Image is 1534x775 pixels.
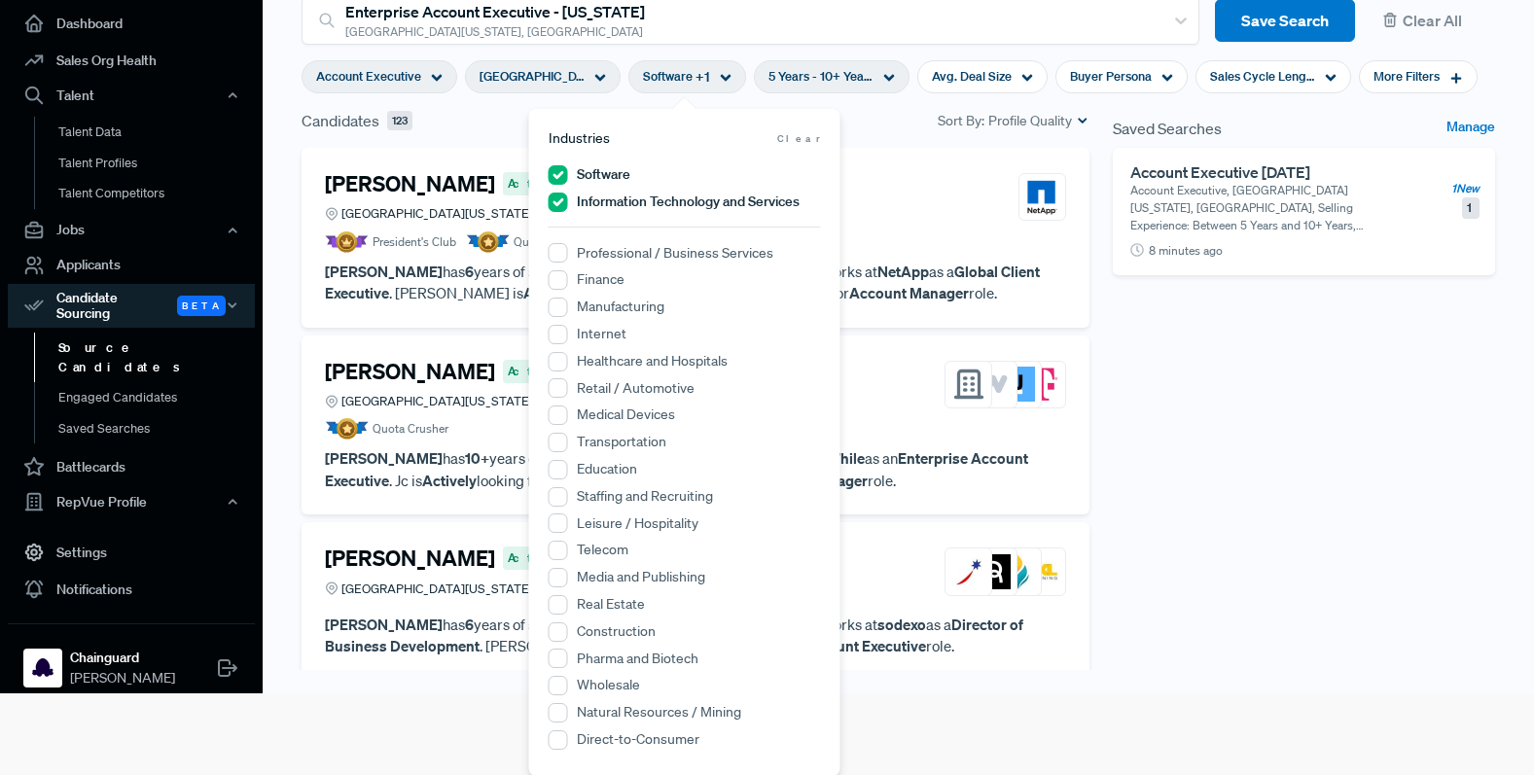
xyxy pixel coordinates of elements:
span: Account Executive [316,67,421,86]
p: Account Executive, [GEOGRAPHIC_DATA][US_STATE], [GEOGRAPHIC_DATA], Selling Experience: Between 5 ... [1130,182,1388,234]
a: Settings [8,534,255,571]
img: Quota Badge [466,231,510,253]
span: 1 [1462,197,1480,219]
img: Justworks [1000,367,1035,402]
a: Source Candidates [34,333,281,382]
a: Talent Profiles [34,148,281,179]
span: Actively Looking [503,546,710,570]
p: has years of sales experience. [PERSON_NAME] currently works at as a . [PERSON_NAME] is looking f... [325,614,1066,657]
span: Beta [177,296,226,316]
strong: 6 [465,262,474,281]
label: Direct-to-Consumer [577,729,699,750]
strong: Account Executive [802,636,926,655]
label: Finance [577,269,624,290]
span: President's Club [373,233,456,251]
label: Transportation [577,432,666,452]
label: Media and Publishing [577,567,705,587]
strong: NetApp [877,262,929,281]
span: Avg. Deal Size [932,67,1012,86]
span: More Filters [1373,67,1440,86]
img: Quota Badge [325,418,369,440]
span: 8 minutes ago [1149,242,1223,260]
h4: [PERSON_NAME] [325,171,495,196]
h4: [PERSON_NAME] [325,359,495,384]
a: Dashboard [8,5,255,42]
img: sodexo [951,554,986,589]
p: has years of sales experience. [PERSON_NAME] currently works at as a . [PERSON_NAME] is looking f... [325,261,1066,304]
h6: Account Executive [DATE] [1130,163,1417,182]
label: Medical Devices [577,405,675,425]
a: Engaged Candidates [34,382,281,413]
img: Chainguard [27,652,58,684]
label: Education [577,459,637,479]
button: Candidate Sourcing Beta [8,284,255,329]
strong: Enterprise Account Executive [325,448,1028,490]
label: Software [577,164,630,185]
span: [PERSON_NAME] [70,668,175,688]
span: Candidates [302,109,379,132]
span: Quota Crusher [373,420,448,438]
img: President Badge [325,231,369,253]
label: Real Estate [577,594,645,615]
img: IXL Learning [1024,554,1059,589]
label: Professional / Business Services [577,243,773,264]
span: Industries [549,128,610,149]
label: Pharma and Biotech [577,649,698,669]
a: Battlecards [8,448,255,485]
strong: 10+ [465,448,489,468]
div: Candidate Sourcing [8,284,255,329]
button: Talent [8,79,255,112]
span: [GEOGRAPHIC_DATA][US_STATE], [GEOGRAPHIC_DATA] [341,204,662,223]
strong: [PERSON_NAME] [325,615,443,634]
span: Software [643,67,693,86]
h4: [PERSON_NAME] [325,546,495,571]
span: Clear [777,131,821,146]
span: [GEOGRAPHIC_DATA][US_STATE], [GEOGRAPHIC_DATA] [480,67,585,86]
strong: 6 [465,615,474,634]
span: Quota Crusher [514,233,589,251]
label: Leisure / Hospitality [577,513,698,534]
span: Actively Looking [503,172,710,195]
strong: Actively [422,471,477,490]
span: 1 New [1451,180,1480,197]
span: 5 Years - 10+ Years [768,67,874,86]
strong: Account Manager [849,283,969,302]
strong: [PERSON_NAME] [325,448,443,468]
span: Sales Cycle Length [1210,67,1315,86]
span: 123 [387,111,412,131]
img: Renaissance Learning [976,554,1011,589]
a: Manage [1446,117,1495,140]
a: Sales Org Health [8,42,255,79]
label: Healthcare and Hospitals [577,351,728,371]
label: Construction [577,621,656,642]
span: Saved Searches [1113,117,1222,140]
span: Profile Quality [988,111,1072,131]
label: Internet [577,324,626,344]
a: Applicants [8,247,255,284]
label: Telecom [577,540,628,560]
label: Natural Resources / Mining [577,702,741,722]
img: T-Mobile [1024,367,1059,402]
strong: sodexo [877,615,926,634]
span: + 1 [696,67,710,88]
a: Saved Searches [34,413,281,444]
button: Jobs [8,214,255,247]
div: Sort By: [938,111,1089,131]
strong: Chainguard [70,648,175,668]
label: Staffing and Recruiting [577,486,713,507]
label: Wholesale [577,675,640,695]
button: RepVue Profile [8,485,255,518]
img: NetApp [1024,180,1059,215]
span: Buyer Persona [1070,67,1152,86]
label: Manufacturing [577,297,664,317]
a: ChainguardChainguard[PERSON_NAME] [8,623,255,696]
a: Talent Data [34,117,281,148]
img: Instawork [976,367,1011,402]
span: [GEOGRAPHIC_DATA][US_STATE], [GEOGRAPHIC_DATA] [341,392,662,410]
label: Information Technology and Services [577,192,800,212]
label: Retail / Automotive [577,378,695,399]
span: Actively Looking [503,360,710,383]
